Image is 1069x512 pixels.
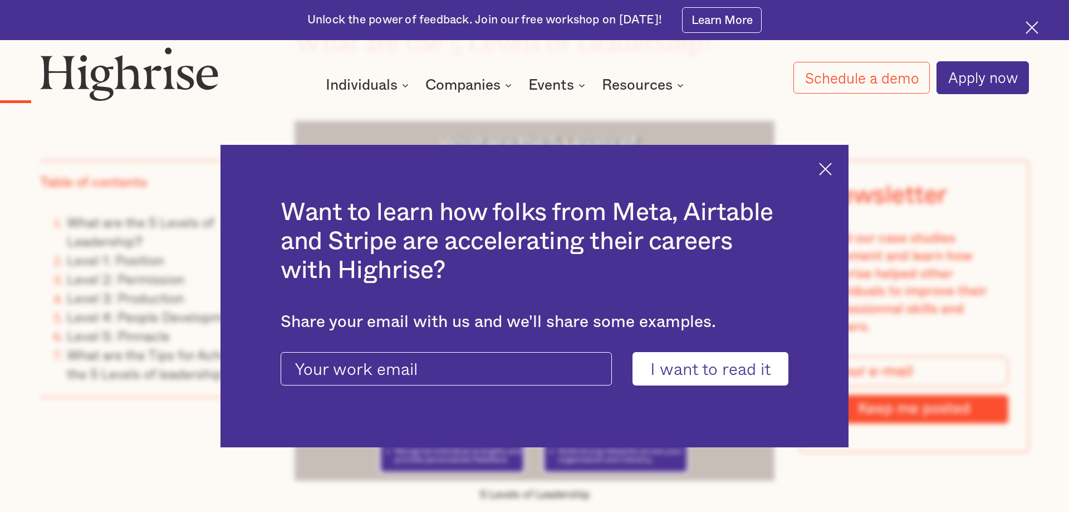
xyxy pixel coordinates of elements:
img: Cross icon [819,163,832,175]
a: Learn More [682,7,762,32]
form: current-ascender-blog-article-modal-form [281,352,788,386]
div: Resources [602,79,673,92]
img: Highrise logo [40,47,219,101]
div: Events [528,79,589,92]
input: I want to read it [632,352,788,386]
a: Schedule a demo [793,62,930,94]
div: Individuals [326,79,412,92]
img: Cross icon [1026,21,1038,34]
div: Share your email with us and we'll share some examples. [281,313,788,332]
div: Unlock the power of feedback. Join our free workshop on [DATE]! [307,12,662,28]
div: Resources [602,79,687,92]
h2: Want to learn how folks from Meta, Airtable and Stripe are accelerating their careers with Highrise? [281,198,788,286]
div: Individuals [326,79,398,92]
input: Your work email [281,352,612,386]
div: Events [528,79,574,92]
div: Companies [425,79,515,92]
div: Companies [425,79,501,92]
a: Apply now [936,61,1029,94]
